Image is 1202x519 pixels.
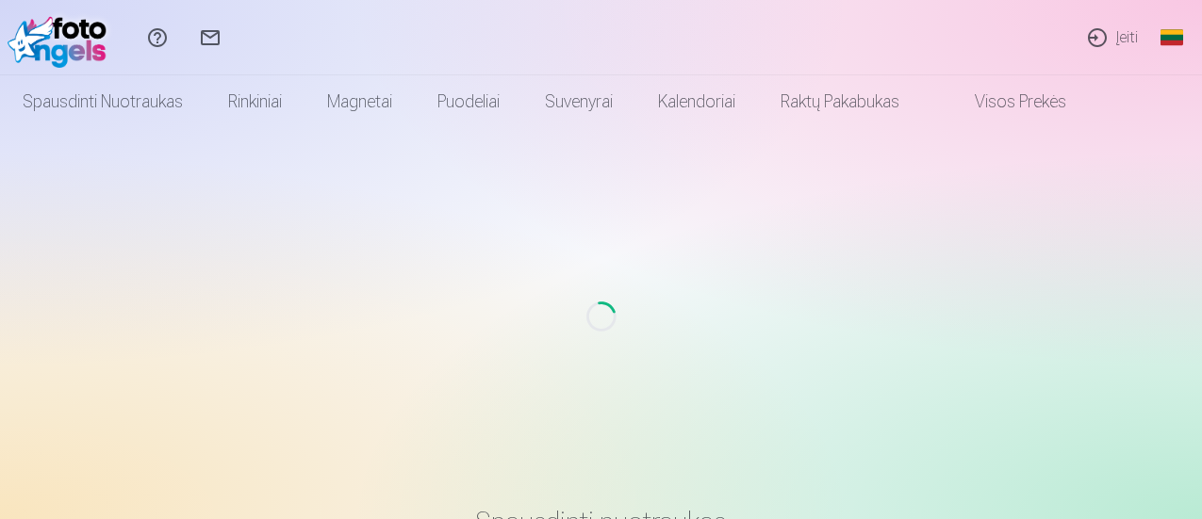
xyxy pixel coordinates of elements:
a: Kalendoriai [635,75,758,128]
a: Rinkiniai [206,75,305,128]
a: Suvenyrai [522,75,635,128]
a: Visos prekės [922,75,1089,128]
a: Magnetai [305,75,415,128]
a: Puodeliai [415,75,522,128]
img: /fa2 [8,8,116,68]
a: Raktų pakabukas [758,75,922,128]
